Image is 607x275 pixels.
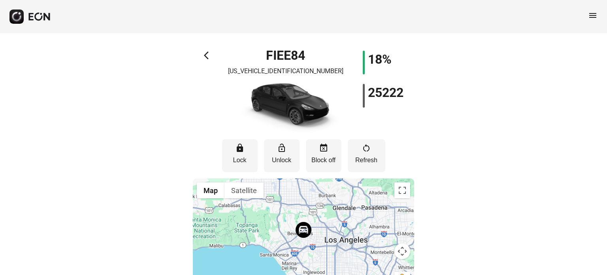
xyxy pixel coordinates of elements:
[264,139,300,172] button: Unlock
[226,156,254,165] p: Lock
[362,143,371,153] span: restart_alt
[222,139,258,172] button: Lock
[394,243,410,259] button: Map camera controls
[224,182,264,198] button: Show satellite imagery
[230,79,341,135] img: car
[310,156,337,165] p: Block off
[394,182,410,198] button: Toggle fullscreen view
[228,66,343,76] p: [US_VEHICLE_IDENTIFICATION_NUMBER]
[352,156,381,165] p: Refresh
[235,143,245,153] span: lock
[204,51,213,60] span: arrow_back_ios
[266,51,305,60] h1: FIEE84
[319,143,328,153] span: event_busy
[306,139,341,172] button: Block off
[368,88,403,97] h1: 25222
[277,143,287,153] span: lock_open
[268,156,296,165] p: Unlock
[588,11,598,20] span: menu
[197,182,224,198] button: Show street map
[368,55,392,64] h1: 18%
[348,139,385,172] button: Refresh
